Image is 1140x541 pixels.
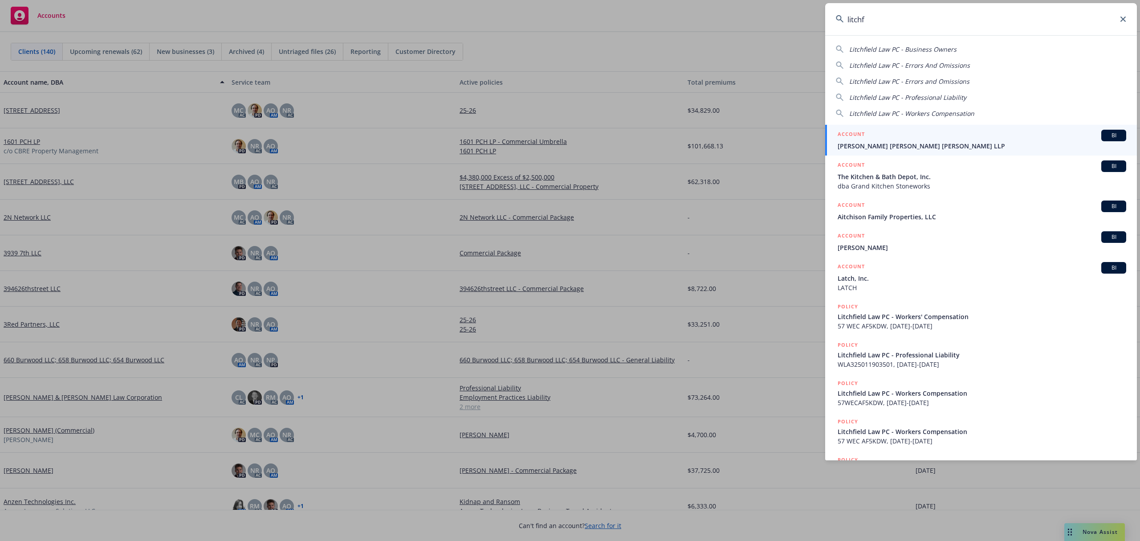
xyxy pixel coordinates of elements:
h5: ACCOUNT [838,160,865,171]
span: [PERSON_NAME] [PERSON_NAME] [PERSON_NAME] LLP [838,141,1126,151]
span: Litchfield Law PC - Workers' Compensation [838,312,1126,321]
span: BI [1105,264,1123,272]
a: POLICYLitchfield Law PC - Professional LiabilityWLA325011903501, [DATE]-[DATE] [825,336,1137,374]
a: POLICYLitchfield Law PC - Workers Compensation57 WEC AF5KDW, [DATE]-[DATE] [825,412,1137,451]
h5: ACCOUNT [838,130,865,140]
h5: POLICY [838,455,858,464]
span: LATCH [838,283,1126,292]
a: ACCOUNTBI[PERSON_NAME] [825,226,1137,257]
span: dba Grand Kitchen Stoneworks [838,181,1126,191]
span: Litchfield Law PC - Professional Liability [838,350,1126,360]
a: ACCOUNTBIAitchison Family Properties, LLC [825,196,1137,226]
input: Search... [825,3,1137,35]
a: ACCOUNTBILatch, Inc.LATCH [825,257,1137,297]
span: Litchfield Law PC - Professional Liability [849,93,966,102]
h5: ACCOUNT [838,201,865,211]
h5: POLICY [838,340,858,349]
h5: ACCOUNT [838,231,865,242]
span: BI [1105,162,1123,170]
span: [PERSON_NAME] [838,243,1126,252]
a: ACCOUNTBIThe Kitchen & Bath Depot, Inc.dba Grand Kitchen Stoneworks [825,156,1137,196]
span: BI [1105,131,1123,139]
span: BI [1105,202,1123,210]
span: Litchfield Law PC - Workers Compensation [838,427,1126,436]
span: Litchfield Law PC - Workers Compensation [849,109,974,118]
span: Aitchison Family Properties, LLC [838,212,1126,221]
span: BI [1105,233,1123,241]
h5: ACCOUNT [838,262,865,273]
span: 57 WEC AF5KDW, [DATE]-[DATE] [838,321,1126,331]
span: WLA325011903501, [DATE]-[DATE] [838,360,1126,369]
span: Latch, Inc. [838,274,1126,283]
span: Litchfield Law PC - Errors And Omissions [849,61,970,70]
h5: POLICY [838,417,858,426]
span: Litchfield Law PC - Errors and Omissions [849,77,969,86]
a: ACCOUNTBI[PERSON_NAME] [PERSON_NAME] [PERSON_NAME] LLP [825,125,1137,156]
h5: POLICY [838,379,858,388]
span: 57 WEC AF5KDW, [DATE]-[DATE] [838,436,1126,446]
h5: POLICY [838,302,858,311]
span: Litchfield Law PC - Workers Compensation [838,389,1126,398]
a: POLICYLitchfield Law PC - Workers' Compensation57 WEC AF5KDW, [DATE]-[DATE] [825,297,1137,336]
a: POLICYLitchfield Law PC - Workers Compensation57WECAF5KDW, [DATE]-[DATE] [825,374,1137,412]
span: 57WECAF5KDW, [DATE]-[DATE] [838,398,1126,407]
span: Litchfield Law PC - Business Owners [849,45,957,53]
a: POLICY [825,451,1137,489]
span: The Kitchen & Bath Depot, Inc. [838,172,1126,181]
